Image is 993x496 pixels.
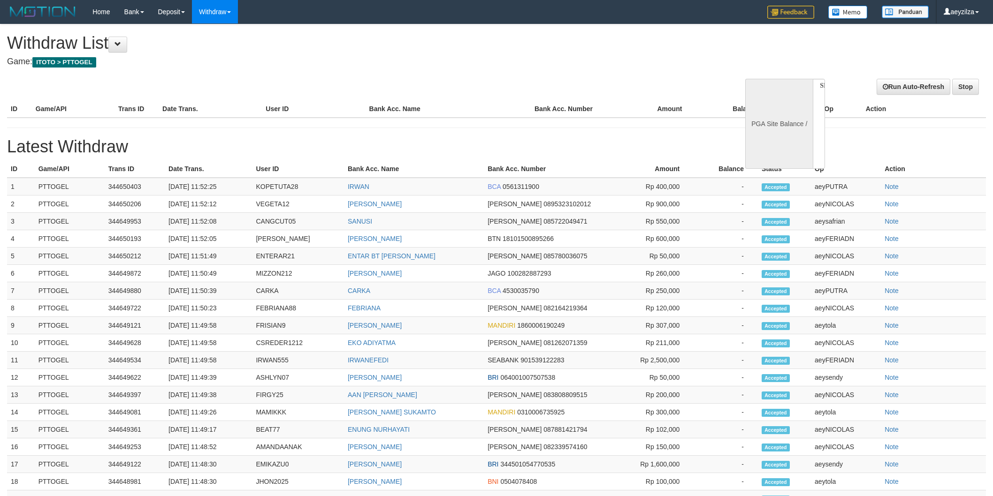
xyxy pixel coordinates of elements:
[811,265,881,282] td: aeyFERIADN
[348,339,396,346] a: EKO ADIYATMA
[885,287,899,294] a: Note
[885,270,899,277] a: Note
[252,265,344,282] td: MIZZON212
[952,79,979,95] a: Stop
[694,438,758,456] td: -
[7,386,35,404] td: 13
[488,356,519,364] span: SEABANK
[165,195,252,213] td: [DATE] 11:52:12
[32,100,115,118] th: Game/API
[488,443,542,451] span: [PERSON_NAME]
[348,218,372,225] a: SANUSI
[503,287,539,294] span: 4530035790
[35,213,105,230] td: PTTOGEL
[165,421,252,438] td: [DATE] 11:49:17
[488,270,505,277] span: JAGO
[762,270,790,278] span: Accepted
[348,391,417,398] a: AAN [PERSON_NAME]
[488,183,501,190] span: BCA
[252,213,344,230] td: CANGCUT05
[252,421,344,438] td: BEAT77
[507,270,551,277] span: 100282887293
[694,369,758,386] td: -
[252,317,344,334] td: FRISIAN9
[811,404,881,421] td: aeytola
[7,317,35,334] td: 9
[348,322,402,329] a: [PERSON_NAME]
[348,374,402,381] a: [PERSON_NAME]
[618,404,694,421] td: Rp 300,000
[811,300,881,317] td: aeyNICOLAS
[885,235,899,242] a: Note
[885,374,899,381] a: Note
[885,304,899,312] a: Note
[165,369,252,386] td: [DATE] 11:49:39
[366,100,531,118] th: Bank Acc. Name
[503,235,554,242] span: 18101500895266
[762,183,790,191] span: Accepted
[762,426,790,434] span: Accepted
[165,473,252,490] td: [DATE] 11:48:30
[762,461,790,469] span: Accepted
[517,408,565,416] span: 0310006735925
[165,438,252,456] td: [DATE] 11:48:52
[35,300,105,317] td: PTTOGEL
[885,339,899,346] a: Note
[885,322,899,329] a: Note
[348,408,436,416] a: [PERSON_NAME] SUKAMTO
[488,322,515,329] span: MANDIRI
[694,160,758,178] th: Balance
[165,334,252,352] td: [DATE] 11:49:58
[618,421,694,438] td: Rp 102,000
[7,473,35,490] td: 18
[165,404,252,421] td: [DATE] 11:49:26
[348,287,370,294] a: CARKA
[7,300,35,317] td: 8
[165,160,252,178] th: Date Trans.
[885,183,899,190] a: Note
[165,213,252,230] td: [DATE] 11:52:08
[7,137,986,156] h1: Latest Withdraw
[252,369,344,386] td: ASHLYN07
[35,438,105,456] td: PTTOGEL
[694,248,758,265] td: -
[488,304,542,312] span: [PERSON_NAME]
[694,195,758,213] td: -
[811,421,881,438] td: aeyNICOLAS
[694,317,758,334] td: -
[7,282,35,300] td: 7
[252,230,344,248] td: [PERSON_NAME]
[811,386,881,404] td: aeyNICOLAS
[32,57,96,68] span: ITOTO > PTTOGEL
[165,317,252,334] td: [DATE] 11:49:58
[35,265,105,282] td: PTTOGEL
[35,317,105,334] td: PTTOGEL
[7,160,35,178] th: ID
[7,438,35,456] td: 16
[618,352,694,369] td: Rp 2,500,000
[105,300,165,317] td: 344649722
[500,478,537,485] span: 0504078408
[488,460,498,468] span: BRI
[105,317,165,334] td: 344649121
[35,421,105,438] td: PTTOGEL
[618,334,694,352] td: Rp 211,000
[105,248,165,265] td: 344650212
[885,443,899,451] a: Note
[348,200,402,208] a: [PERSON_NAME]
[762,322,790,330] span: Accepted
[252,300,344,317] td: FEBRIANA88
[348,460,402,468] a: [PERSON_NAME]
[762,443,790,451] span: Accepted
[252,473,344,490] td: JHON2025
[35,473,105,490] td: PTTOGEL
[885,408,899,416] a: Note
[35,369,105,386] td: PTTOGEL
[517,322,565,329] span: 1860006190249
[821,100,862,118] th: Op
[885,356,899,364] a: Note
[344,160,484,178] th: Bank Acc. Name
[618,282,694,300] td: Rp 250,000
[762,287,790,295] span: Accepted
[488,339,542,346] span: [PERSON_NAME]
